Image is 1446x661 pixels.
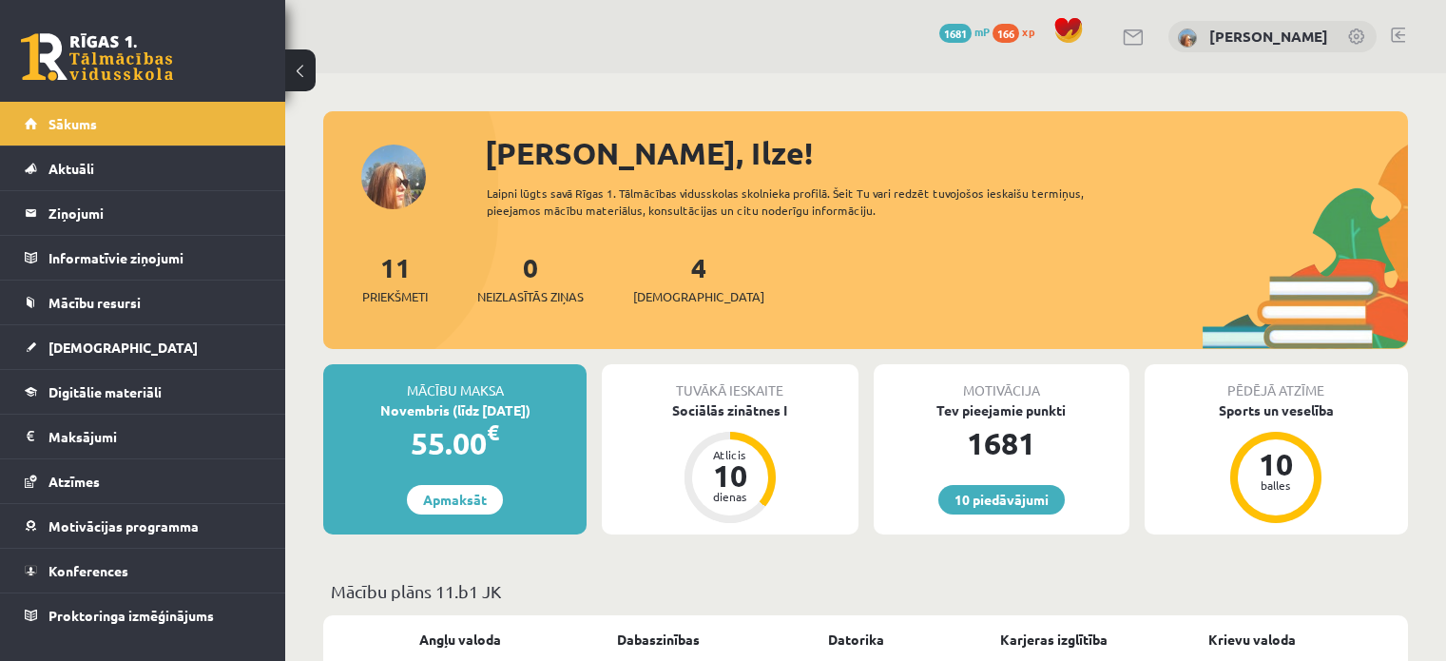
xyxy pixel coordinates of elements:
[974,24,990,39] span: mP
[938,485,1065,515] a: 10 piedāvājumi
[323,400,587,420] div: Novembris (līdz [DATE])
[487,418,499,446] span: €
[1022,24,1034,39] span: xp
[1247,479,1304,491] div: balles
[939,24,972,43] span: 1681
[323,420,587,466] div: 55.00
[419,630,501,650] a: Angļu valoda
[874,400,1129,420] div: Tev pieejamie punkti
[25,236,261,280] a: Informatīvie ziņojumi
[25,191,261,235] a: Ziņojumi
[25,459,261,503] a: Atzīmes
[1208,630,1296,650] a: Krievu valoda
[25,102,261,146] a: Sākums
[485,130,1408,176] div: [PERSON_NAME], Ilze!
[1145,364,1408,400] div: Pēdējā atzīme
[48,115,97,132] span: Sākums
[25,370,261,414] a: Digitālie materiāli
[21,33,173,81] a: Rīgas 1. Tālmācības vidusskola
[828,630,884,650] a: Datorika
[993,24,1044,39] a: 166 xp
[993,24,1019,43] span: 166
[1247,449,1304,479] div: 10
[1209,27,1328,46] a: [PERSON_NAME]
[25,593,261,637] a: Proktoringa izmēģinājums
[602,364,858,400] div: Tuvākā ieskaite
[25,504,261,548] a: Motivācijas programma
[25,281,261,324] a: Mācību resursi
[1000,630,1108,650] a: Karjeras izglītība
[633,250,764,306] a: 4[DEMOGRAPHIC_DATA]
[702,449,759,460] div: Atlicis
[1145,400,1408,526] a: Sports un veselība 10 balles
[477,250,584,306] a: 0Neizlasītās ziņas
[48,562,128,579] span: Konferences
[48,473,100,490] span: Atzīmes
[48,517,199,535] span: Motivācijas programma
[702,460,759,491] div: 10
[1178,29,1197,48] img: Ilze Behmane-Bergmane
[874,364,1129,400] div: Motivācija
[331,578,1400,604] p: Mācību plāns 11.b1 JK
[25,146,261,190] a: Aktuāli
[1145,400,1408,420] div: Sports un veselība
[874,420,1129,466] div: 1681
[487,185,1138,219] div: Laipni lūgts savā Rīgas 1. Tālmācības vidusskolas skolnieka profilā. Šeit Tu vari redzēt tuvojošo...
[602,400,858,420] div: Sociālās zinātnes I
[602,400,858,526] a: Sociālās zinātnes I Atlicis 10 dienas
[48,160,94,177] span: Aktuāli
[702,491,759,502] div: dienas
[939,24,990,39] a: 1681 mP
[323,364,587,400] div: Mācību maksa
[48,415,261,458] legend: Maksājumi
[48,236,261,280] legend: Informatīvie ziņojumi
[48,294,141,311] span: Mācību resursi
[477,287,584,306] span: Neizlasītās ziņas
[48,383,162,400] span: Digitālie materiāli
[25,415,261,458] a: Maksājumi
[25,325,261,369] a: [DEMOGRAPHIC_DATA]
[48,191,261,235] legend: Ziņojumi
[362,287,428,306] span: Priekšmeti
[48,339,198,356] span: [DEMOGRAPHIC_DATA]
[617,630,700,650] a: Dabaszinības
[407,485,503,515] a: Apmaksāt
[25,549,261,593] a: Konferences
[48,607,214,624] span: Proktoringa izmēģinājums
[633,287,764,306] span: [DEMOGRAPHIC_DATA]
[362,250,428,306] a: 11Priekšmeti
